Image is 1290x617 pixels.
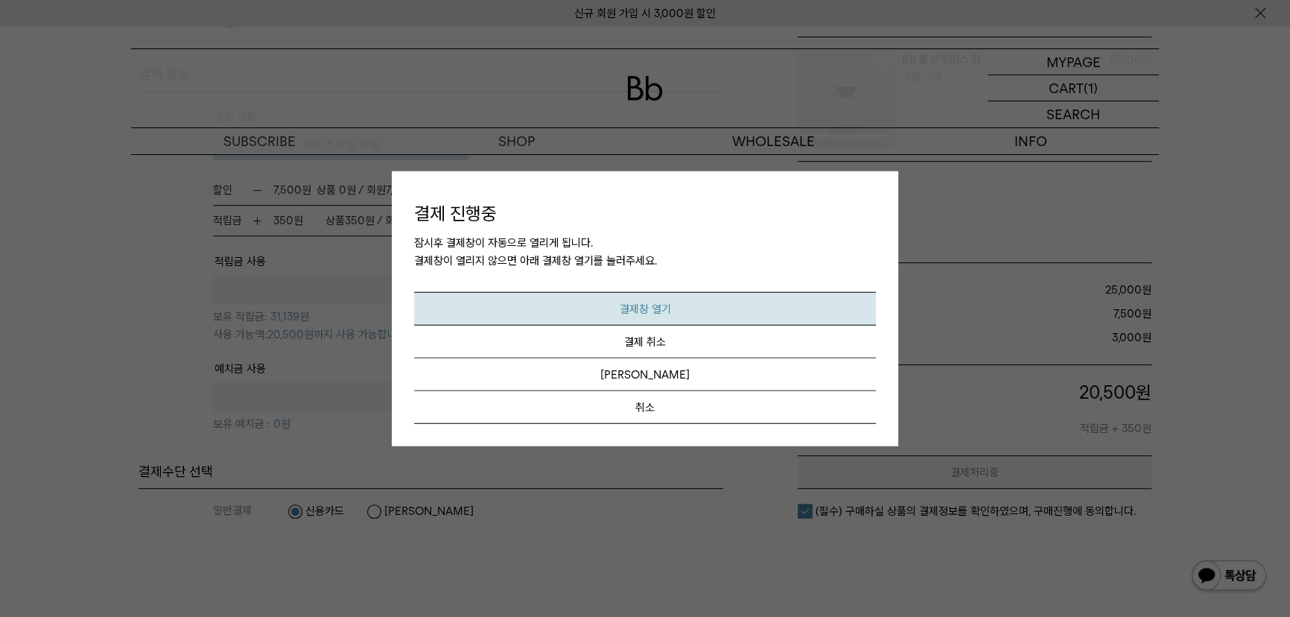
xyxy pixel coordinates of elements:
em: 결제창 열기 [620,302,671,315]
h4: 결제 진행중 [414,201,876,227]
a: [PERSON_NAME] [414,358,876,390]
p: 잠시후 결제창이 자동으로 열리게 됩니다. 결제창이 열리지 않으면 아래 결제창 열기를 눌러주세요. [414,233,876,291]
a: 결제 취소 [414,325,876,358]
button: 결제창 열기 [414,291,876,325]
em: 결제 취소 [624,335,666,348]
button: 취소 [414,390,876,423]
em: [PERSON_NAME] [600,367,690,381]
